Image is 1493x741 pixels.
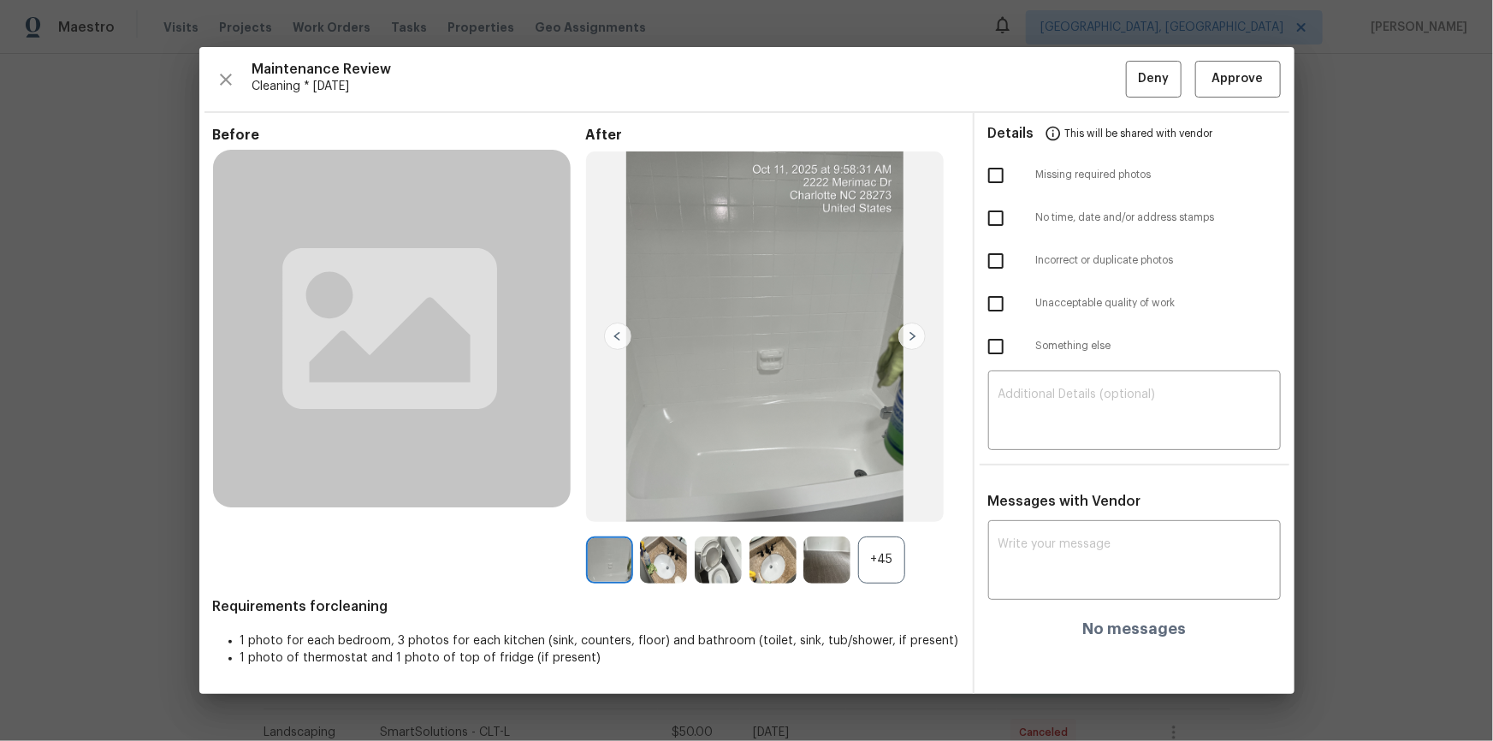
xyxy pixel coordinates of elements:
span: Deny [1138,68,1169,90]
span: Details [988,113,1034,154]
span: No time, date and/or address stamps [1036,210,1281,225]
span: This will be shared with vendor [1065,113,1213,154]
div: Incorrect or duplicate photos [975,240,1295,282]
button: Approve [1195,61,1281,98]
span: Approve [1212,68,1264,90]
span: Before [213,127,586,144]
div: Missing required photos [975,154,1295,197]
div: Something else [975,325,1295,368]
span: Requirements for cleaning [213,598,959,615]
img: right-chevron-button-url [898,323,926,350]
span: Something else [1036,339,1281,353]
div: +45 [858,536,905,584]
span: Missing required photos [1036,168,1281,182]
h4: No messages [1082,620,1186,637]
span: Cleaning * [DATE] [252,78,1126,95]
span: After [586,127,959,144]
li: 1 photo for each bedroom, 3 photos for each kitchen (sink, counters, floor) and bathroom (toilet,... [240,632,959,649]
span: Messages with Vendor [988,495,1141,508]
button: Deny [1126,61,1182,98]
div: Unacceptable quality of work [975,282,1295,325]
span: Incorrect or duplicate photos [1036,253,1281,268]
div: No time, date and/or address stamps [975,197,1295,240]
span: Unacceptable quality of work [1036,296,1281,311]
img: left-chevron-button-url [604,323,631,350]
span: Maintenance Review [252,61,1126,78]
li: 1 photo of thermostat and 1 photo of top of fridge (if present) [240,649,959,667]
